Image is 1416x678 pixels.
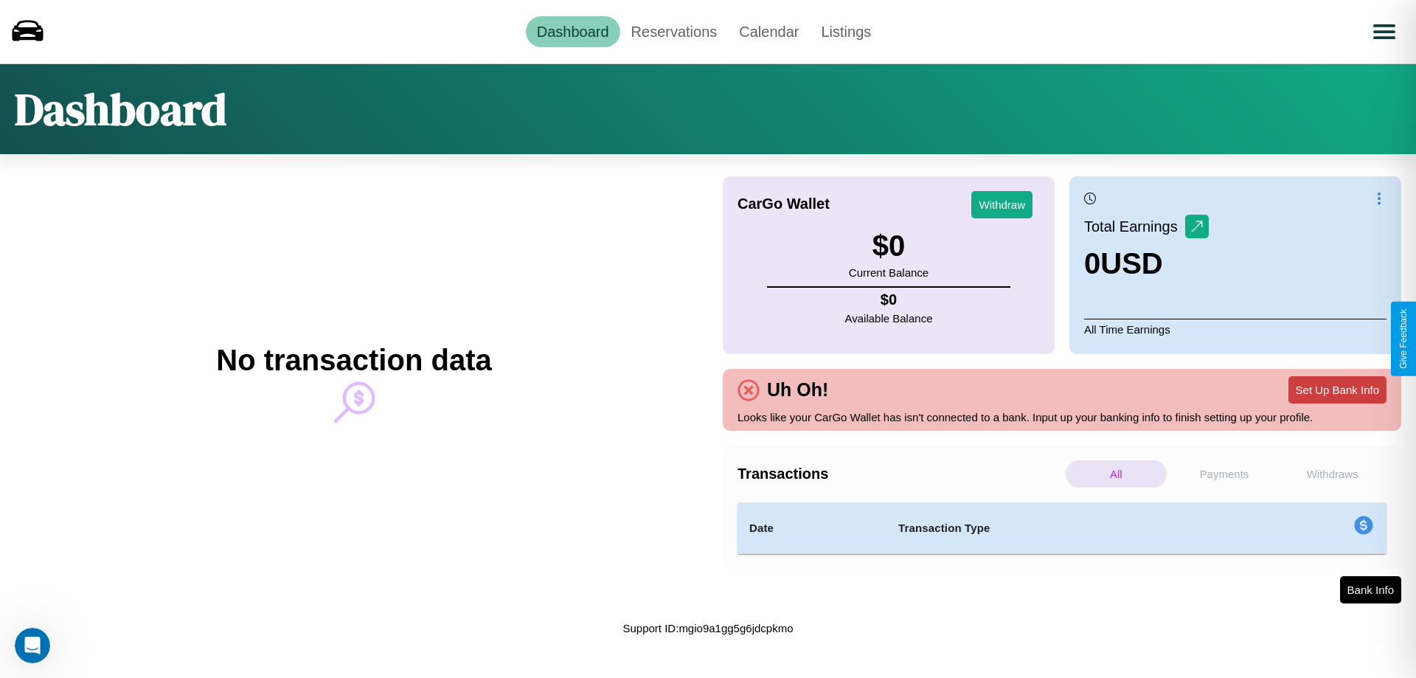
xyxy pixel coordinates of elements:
[15,79,226,139] h1: Dashboard
[1174,460,1275,488] p: Payments
[845,308,933,328] p: Available Balance
[1364,11,1405,52] button: Open menu
[749,519,875,537] h4: Date
[737,502,1386,554] table: simple table
[728,16,810,47] a: Calendar
[1282,460,1383,488] p: Withdraws
[971,191,1032,218] button: Withdraw
[737,196,830,212] h4: CarGo Wallet
[1084,213,1185,240] p: Total Earnings
[737,407,1386,427] p: Looks like your CarGo Wallet has isn't connected to a bank. Input up your banking info to finish ...
[526,16,620,47] a: Dashboard
[216,344,491,377] h2: No transaction data
[15,628,50,663] iframe: Intercom live chat
[1066,460,1167,488] p: All
[810,16,882,47] a: Listings
[620,16,729,47] a: Reservations
[849,263,929,283] p: Current Balance
[1084,247,1209,280] h3: 0 USD
[845,291,933,308] h4: $ 0
[737,466,1062,482] h4: Transactions
[849,229,929,263] h3: $ 0
[1340,576,1401,603] button: Bank Info
[760,379,836,401] h4: Uh Oh!
[898,519,1233,537] h4: Transaction Type
[1398,309,1409,369] div: Give Feedback
[1288,376,1386,404] button: Set Up Bank Info
[623,618,794,638] p: Support ID: mgio9a1gg5g6jdcpkmo
[1084,319,1386,339] p: All Time Earnings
